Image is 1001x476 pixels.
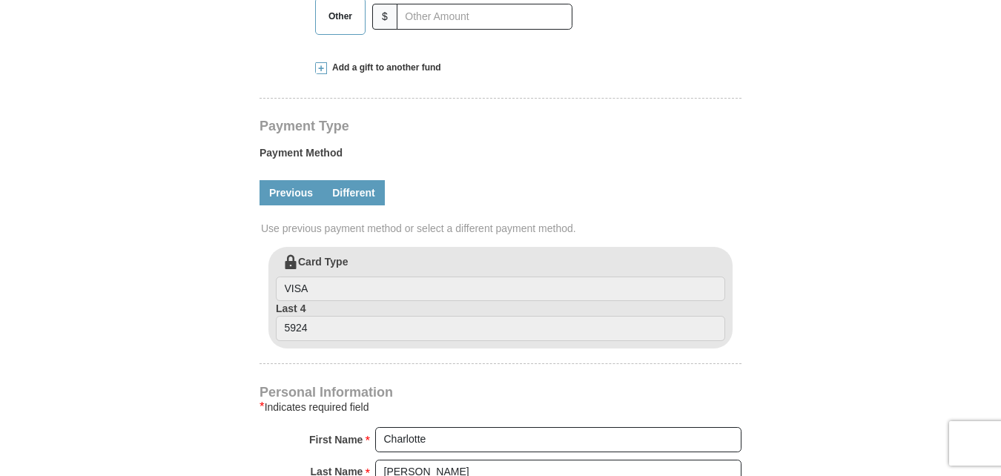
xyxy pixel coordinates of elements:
h4: Personal Information [260,386,741,398]
span: $ [372,4,397,30]
label: Payment Method [260,145,741,168]
span: Other [321,5,360,27]
label: Card Type [276,254,725,302]
span: Use previous payment method or select a different payment method. [261,221,743,236]
a: Previous [260,180,323,205]
h4: Payment Type [260,120,741,132]
input: Last 4 [276,316,725,341]
span: Add a gift to another fund [327,62,441,74]
a: Different [323,180,385,205]
strong: First Name [309,429,363,450]
input: Other Amount [397,4,572,30]
label: Last 4 [276,301,725,341]
div: Indicates required field [260,398,741,416]
input: Card Type [276,277,725,302]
